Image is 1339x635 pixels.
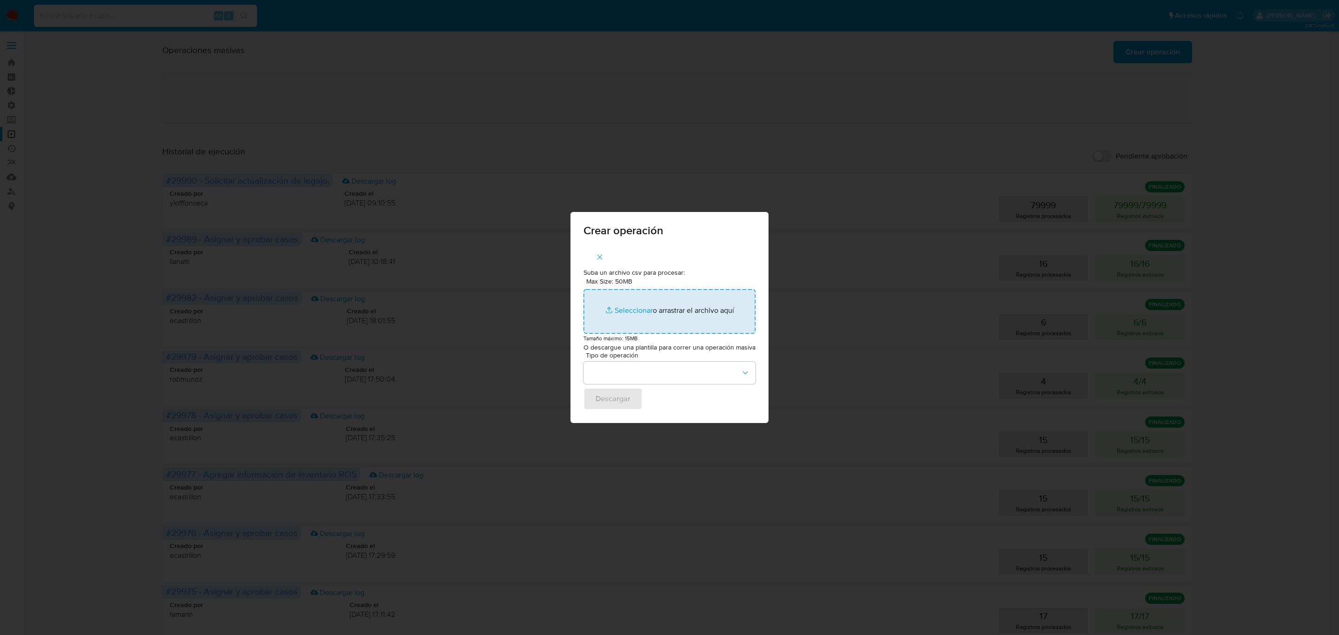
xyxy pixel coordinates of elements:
[583,343,756,352] p: O descargue una plantilla para correr una operación masiva
[583,334,637,342] small: Tamaño máximo: 15MB
[583,268,756,278] p: Suba un archivo csv para procesar:
[586,277,632,285] label: Max Size: 50MB
[583,225,756,236] span: Crear operación
[586,352,758,358] span: Tipo de operación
